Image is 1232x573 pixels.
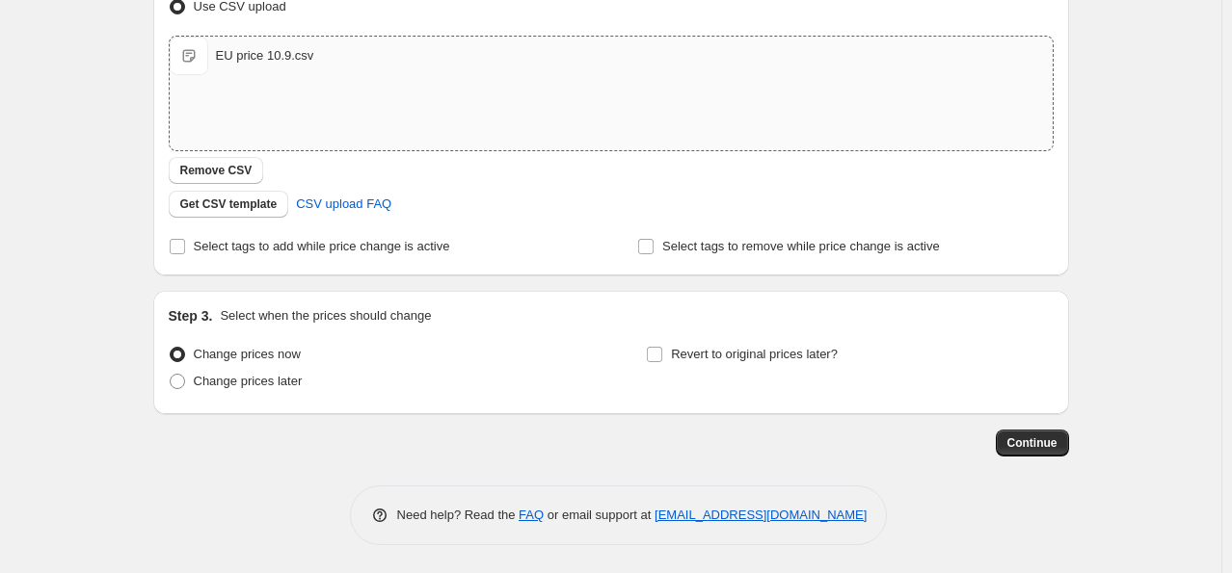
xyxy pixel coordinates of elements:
[169,157,264,184] button: Remove CSV
[180,196,278,212] span: Get CSV template
[169,191,289,218] button: Get CSV template
[1007,435,1058,451] span: Continue
[220,306,431,326] p: Select when the prices should change
[216,46,314,65] div: EU price 10.9.csv
[284,189,403,220] a: CSV upload FAQ
[655,508,867,522] a: [EMAIL_ADDRESS][DOMAIN_NAME]
[996,430,1069,456] button: Continue
[544,508,655,522] span: or email support at
[194,347,301,361] span: Change prices now
[671,347,838,361] span: Revert to original prices later?
[662,239,940,253] span: Select tags to remove while price change is active
[194,374,303,388] span: Change prices later
[519,508,544,522] a: FAQ
[296,195,391,214] span: CSV upload FAQ
[180,163,253,178] span: Remove CSV
[194,239,450,253] span: Select tags to add while price change is active
[397,508,520,522] span: Need help? Read the
[169,306,213,326] h2: Step 3.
